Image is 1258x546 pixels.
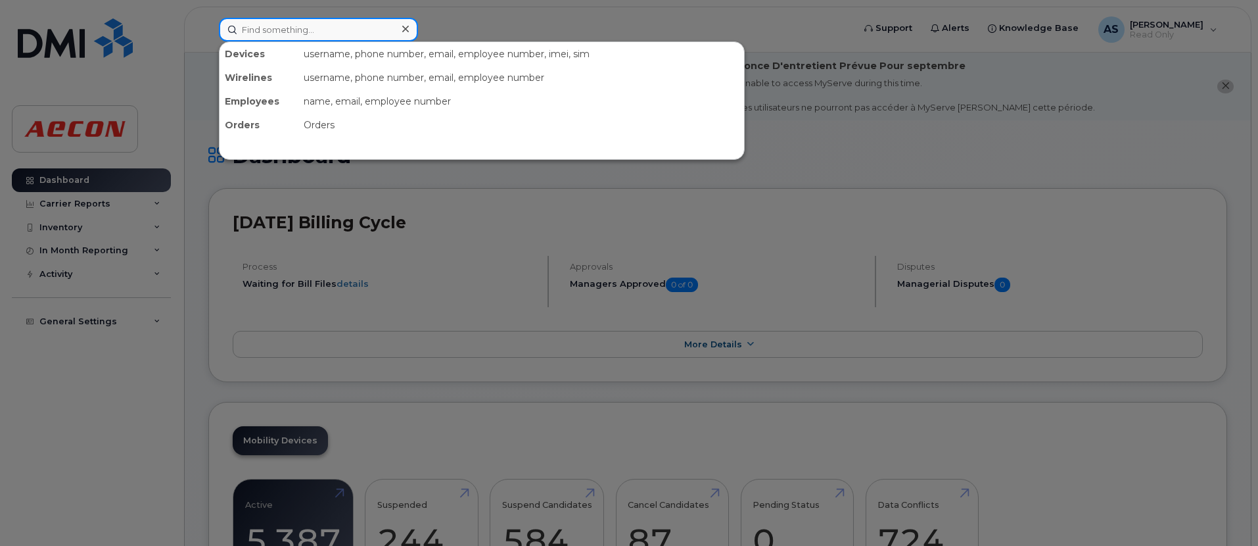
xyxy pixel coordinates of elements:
[220,89,298,113] div: Employees
[220,66,298,89] div: Wirelines
[220,42,298,66] div: Devices
[298,113,744,137] div: Orders
[298,89,744,113] div: name, email, employee number
[298,42,744,66] div: username, phone number, email, employee number, imei, sim
[220,113,298,137] div: Orders
[298,66,744,89] div: username, phone number, email, employee number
